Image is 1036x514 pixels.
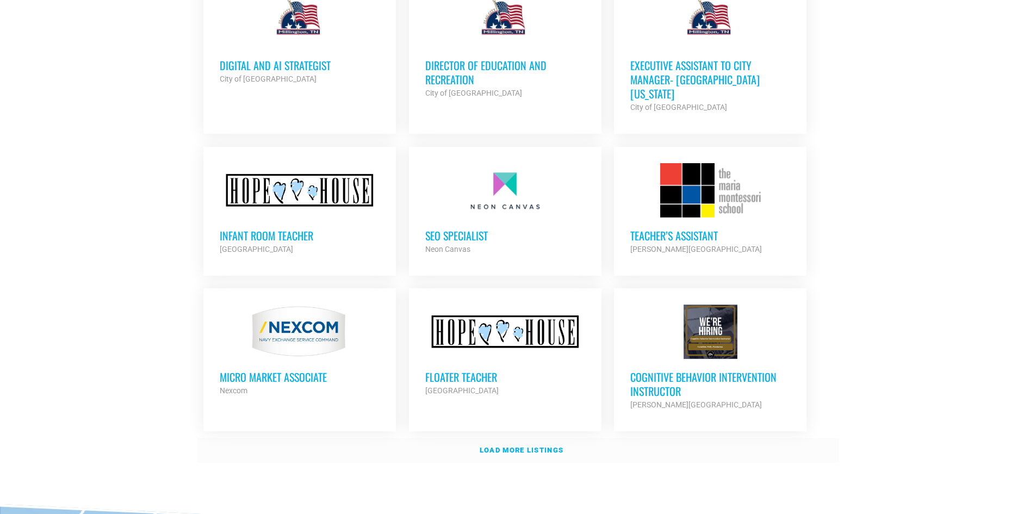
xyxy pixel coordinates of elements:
[425,228,585,243] h3: SEO Specialist
[425,89,522,97] strong: City of [GEOGRAPHIC_DATA]
[630,245,762,253] strong: [PERSON_NAME][GEOGRAPHIC_DATA]
[425,58,585,86] h3: Director of Education and Recreation
[480,446,563,454] strong: Load more listings
[409,288,601,413] a: Floater Teacher [GEOGRAPHIC_DATA]
[630,370,790,398] h3: Cognitive Behavior Intervention Instructor
[203,288,396,413] a: Micro Market Associate Nexcom
[220,370,380,384] h3: Micro Market Associate
[630,58,790,101] h3: Executive Assistant to City Manager- [GEOGRAPHIC_DATA] [US_STATE]
[425,370,585,384] h3: Floater Teacher
[614,288,807,428] a: Cognitive Behavior Intervention Instructor [PERSON_NAME][GEOGRAPHIC_DATA]
[630,400,762,409] strong: [PERSON_NAME][GEOGRAPHIC_DATA]
[203,147,396,272] a: Infant Room Teacher [GEOGRAPHIC_DATA]
[630,103,727,112] strong: City of [GEOGRAPHIC_DATA]
[409,147,601,272] a: SEO Specialist Neon Canvas
[220,228,380,243] h3: Infant Room Teacher
[425,386,499,395] strong: [GEOGRAPHIC_DATA]
[220,75,317,83] strong: City of [GEOGRAPHIC_DATA]
[197,438,839,463] a: Load more listings
[220,386,247,395] strong: Nexcom
[614,147,807,272] a: Teacher’s Assistant [PERSON_NAME][GEOGRAPHIC_DATA]
[630,228,790,243] h3: Teacher’s Assistant
[425,245,470,253] strong: Neon Canvas
[220,58,380,72] h3: Digital and AI Strategist
[220,245,293,253] strong: [GEOGRAPHIC_DATA]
